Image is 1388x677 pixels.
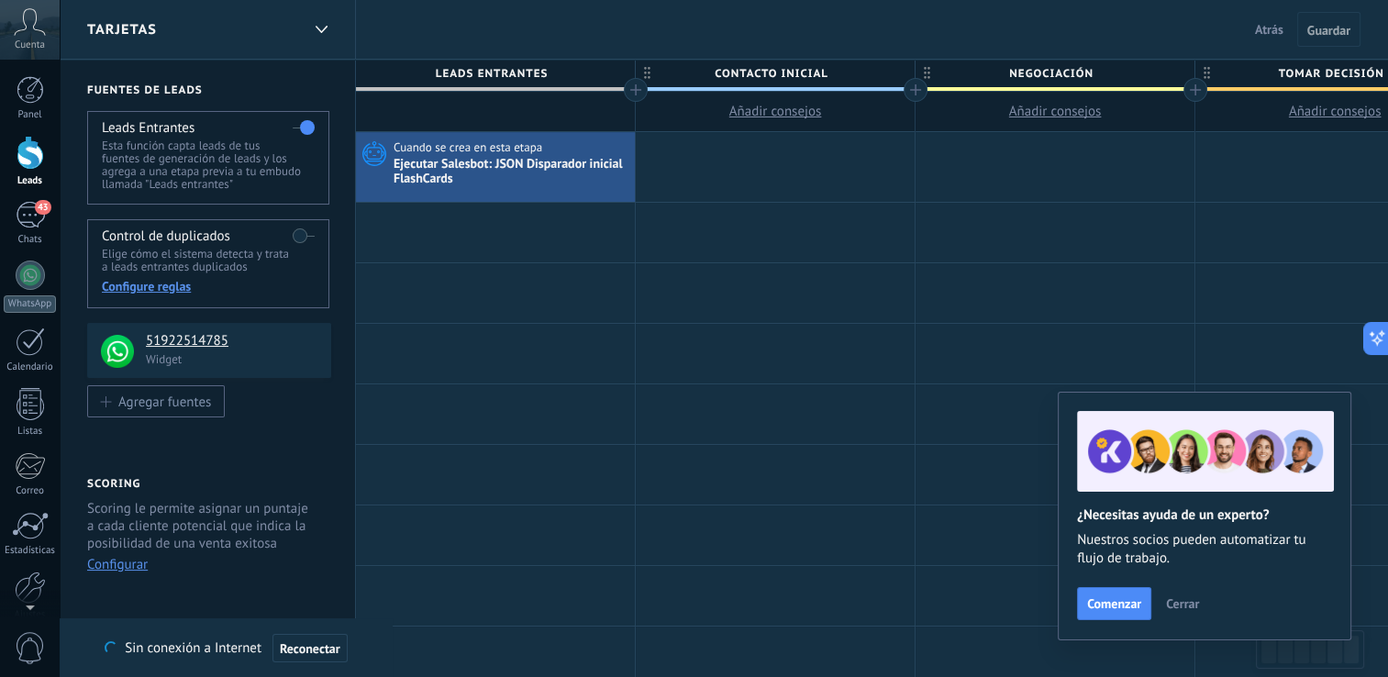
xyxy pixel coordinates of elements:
[87,556,148,573] button: Configurar
[1077,506,1332,524] h2: ¿Necesitas ayuda de un experto?
[1248,16,1291,43] button: Atrás
[87,21,157,39] span: Tarjetas
[1158,590,1207,617] button: Cerrar
[356,60,635,87] div: Leads Entrantes
[1166,597,1199,610] span: Cerrar
[87,477,140,491] h2: Scoring
[916,60,1194,87] div: Negociación
[1077,531,1332,568] span: Nuestros socios pueden automatizar tu flujo de trabajo.
[87,83,331,97] h2: Fuentes de leads
[87,385,225,417] button: Agregar fuentes
[146,332,317,350] h4: 51922514785
[1307,24,1350,37] span: Guardar
[35,200,50,215] span: 43
[101,335,134,368] img: logo_min.png
[4,361,57,373] div: Calendario
[394,157,630,188] div: Ejecutar Salesbot: JSON Disparador inicial FlashCards
[636,92,915,131] button: Añadir consejos
[1087,597,1141,610] span: Comenzar
[305,12,337,48] div: Tarjetas
[87,500,316,552] p: Scoring le permite asignar un puntaje a cada cliente potencial que indica la posibilidad de una v...
[1255,21,1283,38] span: Atrás
[272,634,348,663] button: Reconectar
[1009,103,1102,120] span: Añadir consejos
[4,234,57,246] div: Chats
[916,60,1185,88] span: Negociación
[102,139,314,191] p: Esta función capta leads de tus fuentes de generación de leads y los agrega a una etapa previa a ...
[636,60,905,88] span: Contacto inicial
[356,60,626,88] span: Leads Entrantes
[1289,103,1382,120] span: Añadir consejos
[105,633,347,663] div: Sin conexión a Internet
[102,119,194,137] h4: Leads Entrantes
[4,295,56,313] div: WhatsApp
[4,109,57,121] div: Panel
[146,351,320,367] p: Widget
[4,426,57,438] div: Listas
[916,92,1194,131] button: Añadir consejos
[729,103,822,120] span: Añadir consejos
[118,394,211,409] div: Agregar fuentes
[4,485,57,497] div: Correo
[4,545,57,557] div: Estadísticas
[394,139,545,156] span: Cuando se crea en esta etapa
[15,39,45,51] span: Cuenta
[280,642,340,655] span: Reconectar
[102,248,314,273] p: Elige cómo el sistema detecta y trata a leads entrantes duplicados
[102,228,230,245] h4: Control de duplicados
[636,60,915,87] div: Contacto inicial
[1297,12,1360,47] button: Guardar
[102,278,314,294] div: Configure reglas
[4,175,57,187] div: Leads
[1077,587,1151,620] button: Comenzar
